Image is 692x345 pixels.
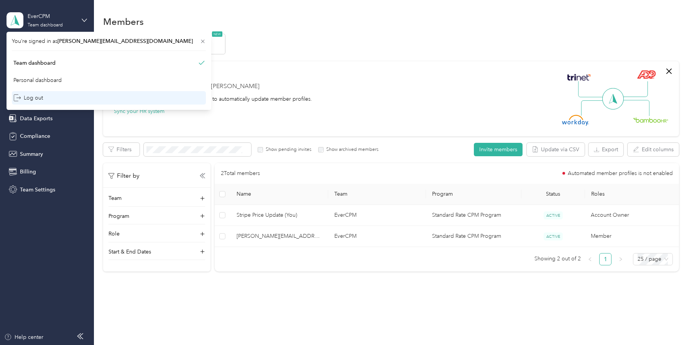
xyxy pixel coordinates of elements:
[20,168,36,176] span: Billing
[20,132,50,140] span: Compliance
[649,302,692,345] iframe: Everlance-gr Chat Button Frame
[103,143,140,156] button: Filters
[20,186,55,194] span: Team Settings
[562,115,589,126] img: Workday
[237,211,322,219] span: Stripe Price Update (You)
[584,253,596,265] button: left
[585,205,682,226] td: Account Owner
[544,211,563,219] span: ACTIVE
[426,226,521,247] td: Standard Rate CPM Program
[615,253,627,265] button: right
[618,257,623,262] span: right
[600,253,611,265] a: 1
[221,169,260,178] p: 2 Total members
[585,226,682,247] td: Member
[615,253,627,265] li: Next Page
[621,81,648,97] img: Line Right Up
[588,143,623,156] button: Export
[328,184,426,205] th: Team
[599,253,611,265] li: 1
[114,95,312,103] div: Integrate your HR system with Everlance to automatically update member profiles.
[108,212,129,220] p: Program
[521,184,585,205] th: Status
[426,205,521,226] td: Standard Rate CPM Program
[585,184,683,205] th: Roles
[114,107,164,115] button: Sync your HR system
[13,76,62,84] div: Personal dashboard
[534,253,581,265] span: Showing 2 out of 2
[474,143,523,156] button: Invite members
[623,100,649,116] img: Line Right Down
[12,37,206,45] span: You’re signed in as
[328,226,426,247] td: EverCPM
[324,146,378,153] label: Show archived members
[103,18,144,26] h1: Members
[108,194,122,202] p: Team
[108,171,140,181] p: Filter by
[58,38,193,44] span: [PERSON_NAME][EMAIL_ADDRESS][DOMAIN_NAME]
[638,253,668,265] span: 25 / page
[13,94,43,102] div: Log out
[578,81,605,98] img: Line Left Up
[544,232,563,240] span: ACTIVE
[28,23,63,28] div: Team dashboard
[581,100,608,116] img: Line Left Down
[588,257,592,262] span: left
[633,117,668,123] img: BambooHR
[108,230,120,238] p: Role
[230,184,328,205] th: Name
[20,114,53,123] span: Data Exports
[426,184,521,205] th: Program
[20,150,43,158] span: Summary
[637,70,656,79] img: ADP
[565,72,592,83] img: Trinet
[230,226,328,247] td: clark+selfservepaywall@everlance.com
[237,232,322,240] span: [PERSON_NAME][EMAIL_ADDRESS][DOMAIN_NAME]
[108,248,151,256] p: Start & End Dates
[328,205,426,226] td: EverCPM
[28,12,76,20] div: EverCPM
[230,205,328,226] td: Stripe Price Update (You)
[633,253,673,265] div: Page Size
[13,59,56,67] div: Team dashboard
[628,143,679,156] button: Edit columns
[584,253,596,265] li: Previous Page
[263,146,311,153] label: Show pending invites
[237,191,322,197] span: Name
[527,143,585,156] button: Update via CSV
[212,31,222,37] span: NEW
[4,333,43,341] button: Help center
[568,171,673,176] span: Automated member profiles is not enabled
